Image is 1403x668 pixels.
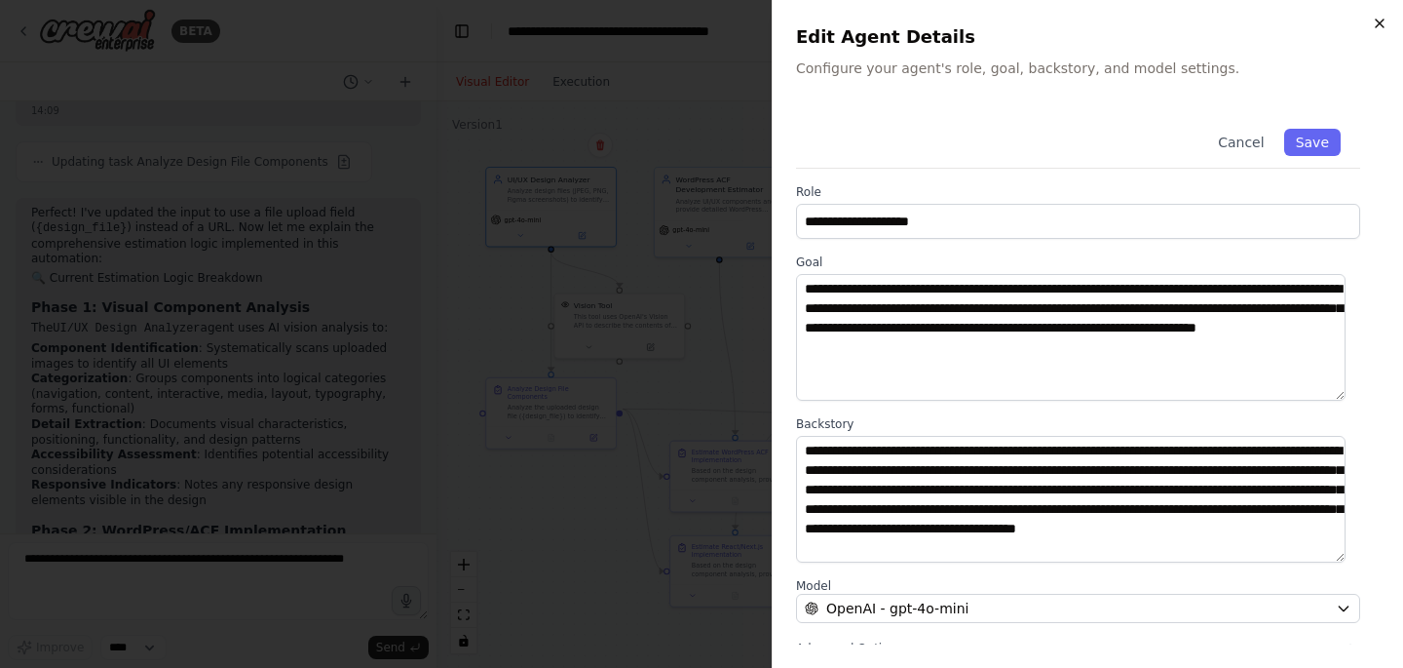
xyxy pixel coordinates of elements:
[796,639,1360,658] button: Advanced Options
[796,416,1360,432] label: Backstory
[796,59,1380,78] p: Configure your agent's role, goal, backstory, and model settings.
[796,641,902,656] span: Advanced Options
[1284,129,1341,156] button: Save
[796,23,1380,51] h2: Edit Agent Details
[796,594,1360,623] button: OpenAI - gpt-4o-mini
[796,255,1360,270] label: Goal
[826,599,968,618] span: OpenAI - gpt-4o-mini
[1206,129,1275,156] button: Cancel
[796,578,1360,594] label: Model
[796,184,1360,200] label: Role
